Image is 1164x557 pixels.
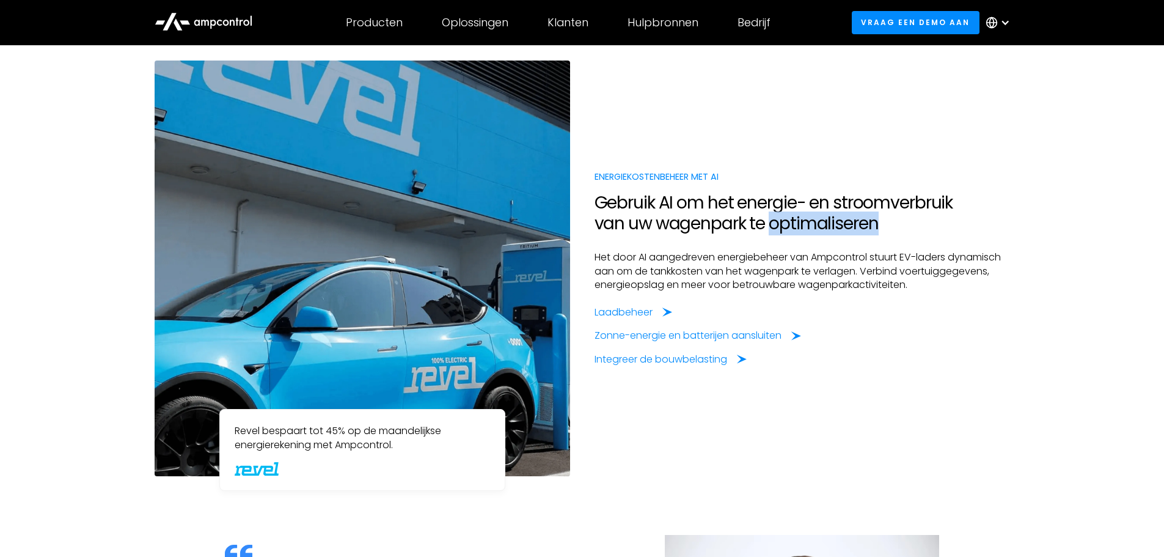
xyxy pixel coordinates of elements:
div: ENERGIEKOSTENBEHEER MET AI [595,170,1010,183]
div: Oplossingen [442,16,508,29]
div: Laadbeheer [595,306,653,319]
a: Zonne-energie en batterijen aansluiten [595,329,801,342]
div: Producten [346,16,403,29]
div: Bedrijf [738,16,771,29]
div: Zonne-energie en batterijen aansluiten [595,329,781,342]
div: Hulpbronnen [628,16,698,29]
h2: Gebruik AI om het energie- en stroomverbruik van uw wagenpark te optimaliseren [595,193,1010,234]
img: Revel Logo [235,462,279,476]
a: Vraag een demo aan [852,11,979,34]
img: Revel reduces over 45% of its energy [155,61,570,476]
a: Integreer de bouwbelasting [595,353,747,366]
div: Integreer de bouwbelasting [595,353,727,366]
div: Klanten [547,16,588,29]
p: Revel bespaart tot 45% op de maandelijkse energierekening met Ampcontrol. [235,424,490,452]
a: Laadbeheer [595,306,672,319]
p: Het door AI aangedreven energiebeheer van Ampcontrol stuurt EV-laders dynamisch aan om de tankkos... [595,251,1010,306]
